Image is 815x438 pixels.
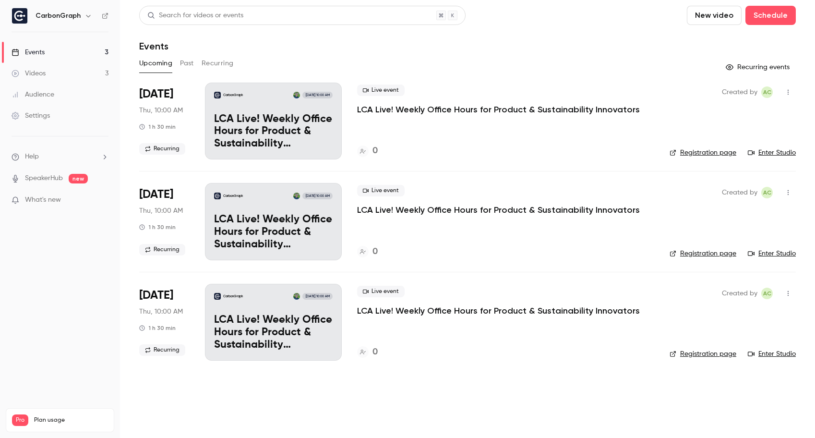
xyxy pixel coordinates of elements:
a: 0 [357,145,378,158]
span: Thu, 10:00 AM [139,206,183,216]
button: Past [180,56,194,71]
a: Registration page [670,349,736,359]
a: Enter Studio [748,148,796,158]
div: Audience [12,90,54,99]
a: 0 [357,346,378,359]
span: [DATE] 10:00 AM [302,293,332,300]
button: New video [687,6,742,25]
button: Recurring [202,56,234,71]
a: 0 [357,245,378,258]
a: LCA Live! Weekly Office Hours for Product & Sustainability InnovatorsCarbonGraphAlexander Crease[... [205,183,342,260]
img: LCA Live! Weekly Office Hours for Product & Sustainability Innovators [214,92,221,98]
div: Settings [12,111,50,121]
a: LCA Live! Weekly Office Hours for Product & Sustainability Innovators [357,204,640,216]
h1: Events [139,40,168,52]
p: CarbonGraph [223,93,243,97]
li: help-dropdown-opener [12,152,108,162]
span: Recurring [139,344,185,356]
p: LCA Live! Weekly Office Hours for Product & Sustainability Innovators [214,214,333,251]
span: Recurring [139,143,185,155]
div: Oct 2 Thu, 9:00 AM (America/Los Angeles) [139,83,190,159]
button: Schedule [745,6,796,25]
span: Recurring [139,244,185,255]
span: Alexander Crease [761,288,773,299]
span: [DATE] 10:00 AM [302,92,332,98]
a: LCA Live! Weekly Office Hours for Product & Sustainability Innovators [357,305,640,316]
img: LCA Live! Weekly Office Hours for Product & Sustainability Innovators [214,293,221,300]
span: Live event [357,286,405,297]
span: Alexander Crease [761,86,773,98]
span: AC [763,86,771,98]
p: CarbonGraph [223,294,243,299]
img: Alexander Crease [293,293,300,300]
div: Oct 16 Thu, 9:00 AM (America/Los Angeles) [139,284,190,361]
span: AC [763,288,771,299]
img: Alexander Crease [293,92,300,98]
p: LCA Live! Weekly Office Hours for Product & Sustainability Innovators [214,314,333,351]
h4: 0 [372,145,378,158]
button: Upcoming [139,56,172,71]
p: LCA Live! Weekly Office Hours for Product & Sustainability Innovators [214,113,333,150]
span: Thu, 10:00 AM [139,307,183,316]
img: CarbonGraph [12,8,27,24]
span: Created by [722,86,757,98]
a: LCA Live! Weekly Office Hours for Product & Sustainability Innovators [357,104,640,115]
span: Plan usage [34,416,108,424]
span: [DATE] [139,86,173,102]
a: LCA Live! Weekly Office Hours for Product & Sustainability InnovatorsCarbonGraphAlexander Crease[... [205,284,342,361]
div: Search for videos or events [147,11,243,21]
a: SpeakerHub [25,173,63,183]
iframe: Noticeable Trigger [97,196,108,205]
span: Created by [722,288,757,299]
span: AC [763,187,771,198]
span: What's new [25,195,61,205]
span: [DATE] 10:00 AM [302,193,332,199]
span: Thu, 10:00 AM [139,106,183,115]
span: Live event [357,185,405,196]
a: Registration page [670,148,736,158]
h4: 0 [372,346,378,359]
span: Live event [357,85,405,96]
h4: 0 [372,245,378,258]
span: Pro [12,414,28,426]
a: Enter Studio [748,349,796,359]
a: LCA Live! Weekly Office Hours for Product & Sustainability InnovatorsCarbonGraphAlexander Crease[... [205,83,342,159]
span: Alexander Crease [761,187,773,198]
a: Registration page [670,249,736,258]
span: Help [25,152,39,162]
div: Oct 9 Thu, 9:00 AM (America/Los Angeles) [139,183,190,260]
img: Alexander Crease [293,193,300,199]
span: new [69,174,88,183]
h6: CarbonGraph [36,11,81,21]
span: Created by [722,187,757,198]
div: 1 h 30 min [139,324,176,332]
span: [DATE] [139,187,173,202]
div: 1 h 30 min [139,123,176,131]
div: Videos [12,69,46,78]
div: 1 h 30 min [139,223,176,231]
a: Enter Studio [748,249,796,258]
img: LCA Live! Weekly Office Hours for Product & Sustainability Innovators [214,193,221,199]
button: Recurring events [721,60,796,75]
div: Events [12,48,45,57]
span: [DATE] [139,288,173,303]
p: CarbonGraph [223,194,243,198]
